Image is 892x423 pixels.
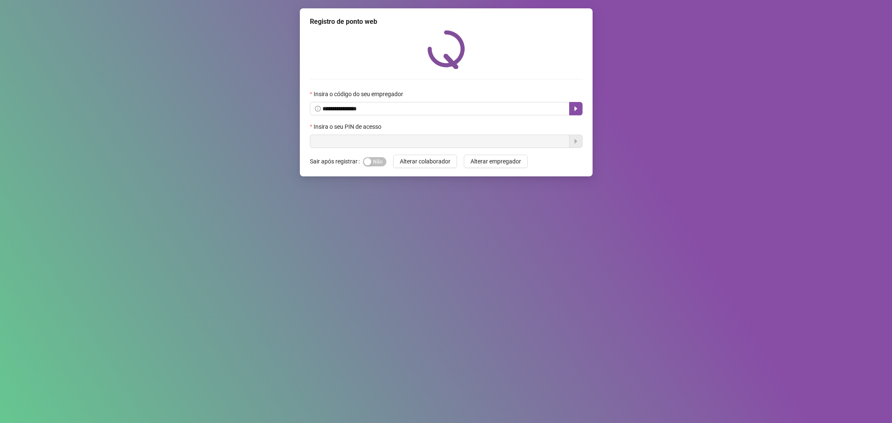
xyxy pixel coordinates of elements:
[310,89,409,99] label: Insira o código do seu empregador
[470,157,521,166] span: Alterar empregador
[310,155,363,168] label: Sair após registrar
[400,157,450,166] span: Alterar colaborador
[315,106,321,112] span: info-circle
[573,105,579,112] span: caret-right
[464,155,528,168] button: Alterar empregador
[310,17,583,27] div: Registro de ponto web
[427,30,465,69] img: QRPoint
[310,122,387,131] label: Insira o seu PIN de acesso
[393,155,457,168] button: Alterar colaborador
